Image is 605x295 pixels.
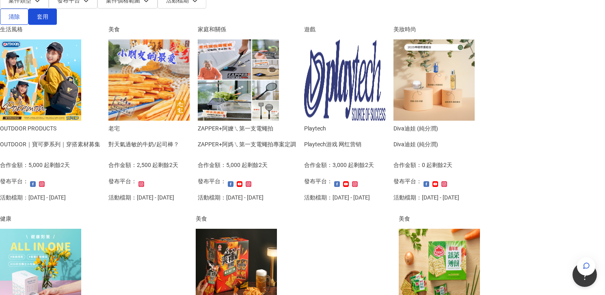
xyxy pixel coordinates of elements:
[196,214,391,223] div: 美食
[198,161,226,169] p: 合作金額：
[304,161,333,169] p: 合作金額：
[198,193,268,202] p: 活動檔期：[DATE] - [DATE]
[198,177,226,186] p: 發布平台：
[137,161,158,169] p: 2,500 起
[304,177,333,186] p: 發布平台：
[399,214,560,223] div: 美食
[573,262,597,287] iframe: Help Scout Beacon - Open
[28,9,57,25] button: 套用
[304,25,385,34] div: 遊戲
[108,25,190,34] div: 美食
[108,124,179,133] div: 老宅
[198,39,279,121] img: ZAPPER+阿媽ㄟ第一支電蠅拍專案定調
[304,124,361,133] div: Playtech
[393,124,438,133] div: Diva迪娃 (純分潤)
[198,124,296,133] div: ZAPPER+阿嬤ㄟ第一支電蠅拍
[393,25,475,34] div: 美妝時尚
[393,177,422,186] p: 發布平台：
[354,161,374,169] p: 剩餘2天
[393,140,438,149] div: Diva迪娃 (純分潤)
[304,39,385,121] img: Playtech 网红营销
[247,161,268,169] p: 剩餘2天
[393,161,422,169] p: 合作金額：
[422,161,432,169] p: 0 起
[9,13,20,20] span: 清除
[333,161,354,169] p: 3,000 起
[198,25,296,34] div: 家庭和關係
[28,161,50,169] p: 5,000 起
[108,193,178,202] p: 活動檔期：[DATE] - [DATE]
[108,140,179,149] div: 對天氣過敏的牛奶/起司棒？
[304,193,374,202] p: 活動檔期：[DATE] - [DATE]
[108,39,190,121] img: 老宅牛奶棒/老宅起司棒
[158,161,178,169] p: 剩餘2天
[393,193,459,202] p: 活動檔期：[DATE] - [DATE]
[37,13,48,20] span: 套用
[226,161,247,169] p: 5,000 起
[108,177,137,186] p: 發布平台：
[108,161,137,169] p: 合作金額：
[432,161,452,169] p: 剩餘2天
[393,39,475,121] img: Diva 神級修護組合
[50,161,70,169] p: 剩餘2天
[198,140,296,149] div: ZAPPER+阿媽ㄟ第一支電蠅拍專案定調
[304,140,361,149] div: Playtech游戏 网红营销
